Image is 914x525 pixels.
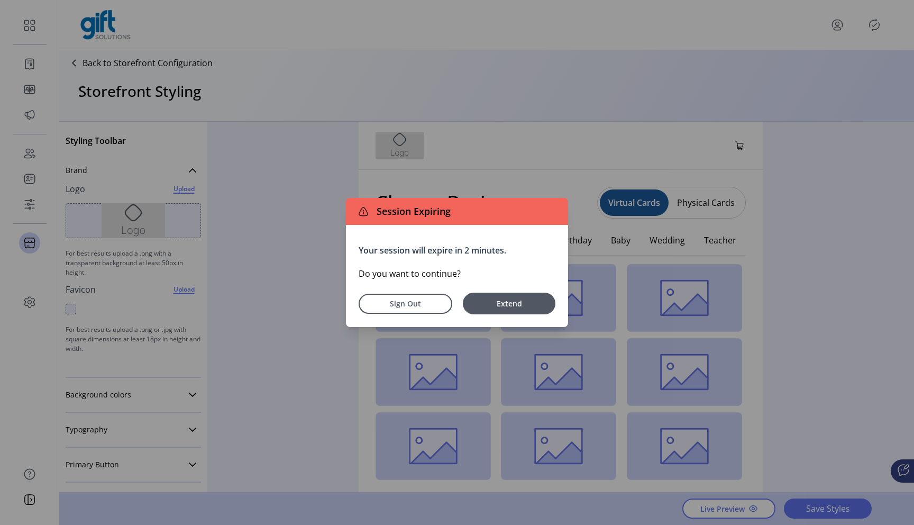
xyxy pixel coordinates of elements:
[463,293,555,314] button: Extend
[468,298,550,309] span: Extend
[359,294,452,314] button: Sign Out
[372,298,438,309] span: Sign Out
[372,204,451,219] span: Session Expiring
[359,267,555,280] p: Do you want to continue?
[359,244,555,257] p: Your session will expire in 2 minutes.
